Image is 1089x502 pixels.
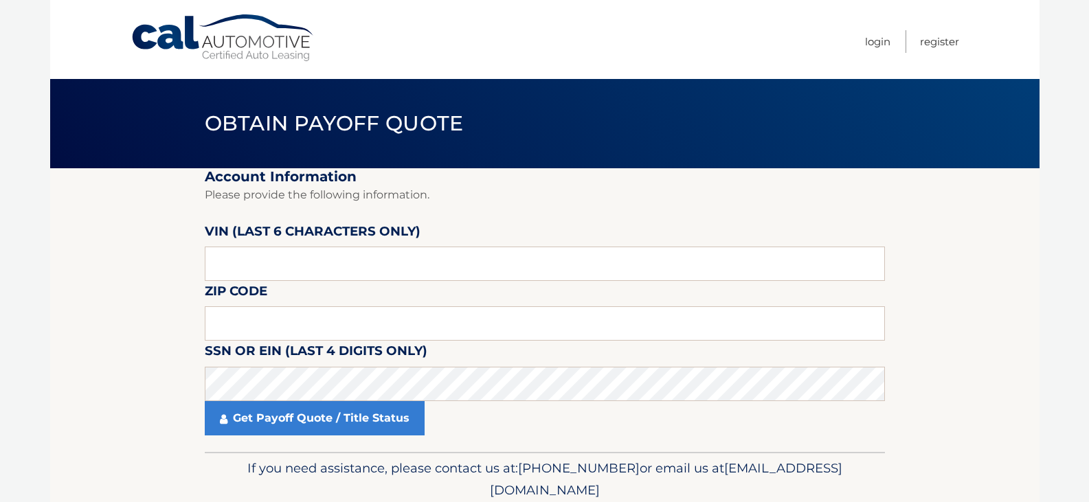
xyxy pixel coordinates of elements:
span: [PHONE_NUMBER] [518,460,640,476]
label: Zip Code [205,281,267,306]
p: Please provide the following information. [205,185,885,205]
a: Register [920,30,959,53]
span: Obtain Payoff Quote [205,111,464,136]
label: SSN or EIN (last 4 digits only) [205,341,427,366]
a: Cal Automotive [131,14,316,62]
p: If you need assistance, please contact us at: or email us at [214,457,876,501]
h2: Account Information [205,168,885,185]
label: VIN (last 6 characters only) [205,221,420,247]
a: Login [865,30,890,53]
a: Get Payoff Quote / Title Status [205,401,425,435]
